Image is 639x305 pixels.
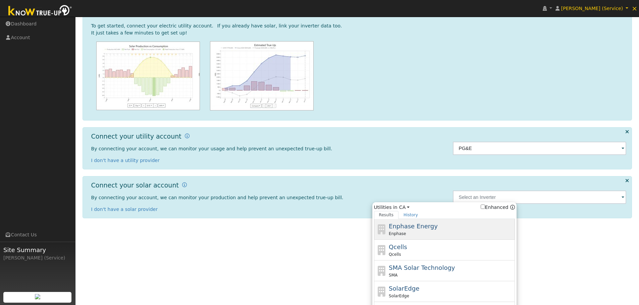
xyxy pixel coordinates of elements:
[399,204,410,211] a: CA
[91,29,627,36] div: It just takes a few minutes to get set up!
[3,254,72,261] div: [PERSON_NAME] (Service)
[632,4,637,12] span: ×
[389,243,407,250] span: Qcells
[91,146,332,151] span: By connecting your account, we can monitor your usage and help prevent an unexpected true-up bill.
[389,251,401,257] span: Qcells
[91,133,181,140] h1: Connect your utility account
[398,211,423,219] a: History
[374,211,399,219] a: Results
[389,231,406,237] span: Enphase
[91,22,627,29] div: To get started, connect your electric utility account. If you already have solar, link your inver...
[3,245,72,254] span: Site Summary
[481,204,509,211] label: Enhanced
[91,207,158,212] a: I don't have a solar provider
[453,142,627,155] input: Select a Utility
[389,272,397,278] span: SMA
[510,205,515,210] a: Enhanced Providers
[91,195,343,200] span: By connecting your account, we can monitor your production and help prevent an unexpected true-up...
[91,181,179,189] h1: Connect your solar account
[389,223,438,230] span: Enphase Energy
[453,190,627,204] input: Select an Inverter
[481,205,485,209] input: Enhanced
[91,158,160,163] a: I don't have a utility provider
[5,4,75,19] img: Know True-Up
[389,293,409,299] span: SolarEdge
[374,204,515,211] span: Utilities in
[389,264,455,271] span: SMA Solar Technology
[389,285,419,292] span: SolarEdge
[35,294,40,299] img: retrieve
[561,6,623,11] span: [PERSON_NAME] (Service)
[481,204,515,211] span: Show enhanced providers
